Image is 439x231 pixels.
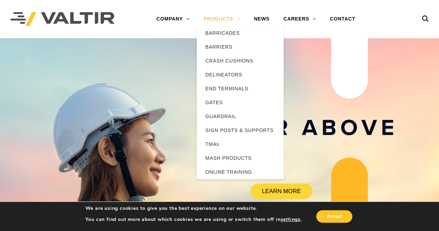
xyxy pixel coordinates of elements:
[197,26,284,40] a: BARRICADES
[197,109,284,123] a: GUARDRAIL
[197,96,284,109] a: GATES
[251,183,312,199] a: LEARN MORE
[197,137,284,151] a: TMAs
[247,12,276,26] a: NEWS
[197,165,284,179] a: ONLINE TRAINING
[197,123,284,137] a: SIGN POSTS & SUPPORTS
[197,54,284,68] a: CRASH CUSHIONS
[85,205,302,212] p: We are using cookies to give you the best experience on our website.
[197,40,284,54] a: BARRIERS
[10,12,115,26] img: Valtir
[150,12,197,26] a: COMPANY
[280,216,300,223] button: settings
[197,68,284,82] a: DELINEATORS
[85,216,302,223] p: You can find out more about which cookies we are using or switch them off in .
[277,12,323,26] a: CAREERS
[197,151,284,165] a: MASH PRODUCTS
[197,12,247,26] a: PRODUCTS
[316,210,352,223] button: Accept
[323,12,362,26] a: CONTACT
[197,82,284,96] a: END TERMINALS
